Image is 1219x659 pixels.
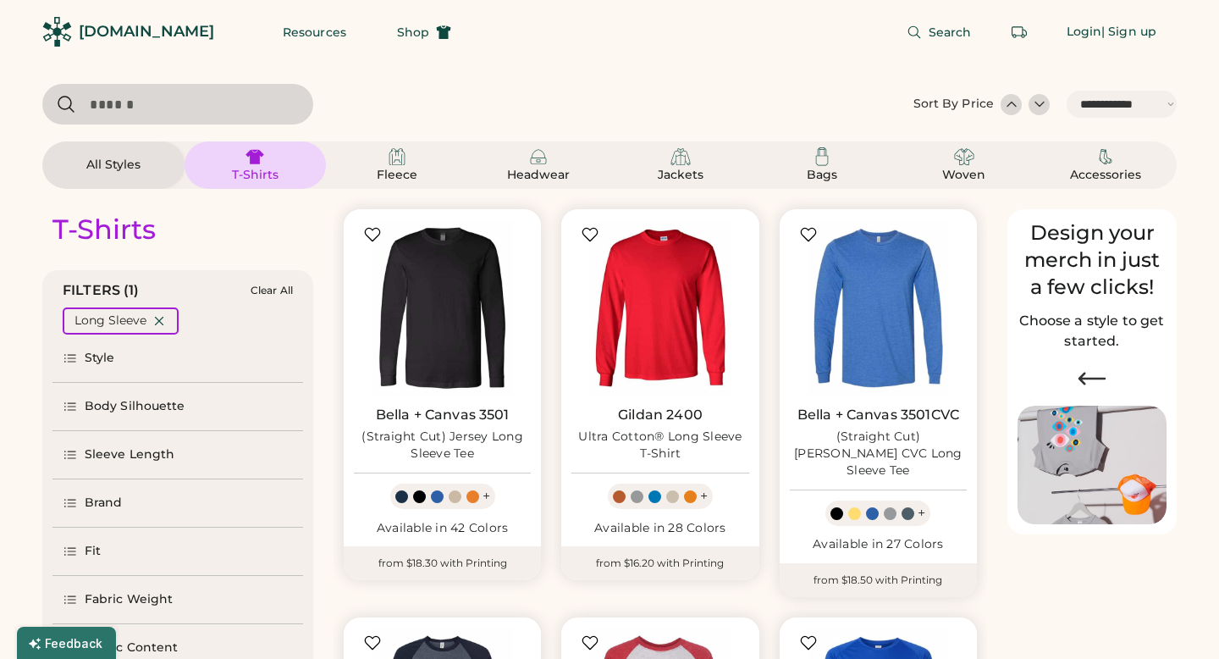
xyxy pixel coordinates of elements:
[85,495,123,512] div: Brand
[354,429,531,462] div: (Straight Cut) Jersey Long Sleeve Tee
[1095,147,1116,167] img: Accessories Icon
[75,157,152,174] div: All Styles
[618,407,703,424] a: Gildan 2400
[790,219,967,396] img: BELLA + CANVAS 3501CVC (Straight Cut) Heather CVC Long Sleeve Tee
[1067,24,1102,41] div: Login
[85,543,101,560] div: Fit
[1018,219,1167,301] div: Design your merch in just a few clicks!
[85,640,178,656] div: Fabric Content
[262,15,367,49] button: Resources
[643,167,719,184] div: Jackets
[74,313,146,329] div: Long Sleeve
[571,219,748,396] img: Gildan 2400 Ultra Cotton® Long Sleeve T-Shirt
[929,26,972,38] span: Search
[812,147,832,167] img: Bags Icon
[63,280,140,301] div: FILTERS (1)
[387,147,407,167] img: Fleece Icon
[354,520,531,537] div: Available in 42 Colors
[483,487,490,506] div: +
[85,591,173,608] div: Fabric Weight
[85,446,174,463] div: Sleeve Length
[344,546,541,580] div: from $18.30 with Printing
[1002,15,1036,49] button: Retrieve an order
[561,546,758,580] div: from $16.20 with Printing
[780,563,977,597] div: from $18.50 with Printing
[52,213,156,246] div: T-Shirts
[954,147,974,167] img: Woven Icon
[79,21,214,42] div: [DOMAIN_NAME]
[797,407,959,424] a: Bella + Canvas 3501CVC
[571,520,748,537] div: Available in 28 Colors
[1018,311,1167,352] h2: Choose a style to get started.
[886,15,992,49] button: Search
[918,504,925,523] div: +
[359,167,435,184] div: Fleece
[784,167,860,184] div: Bags
[1067,167,1144,184] div: Accessories
[354,219,531,396] img: BELLA + CANVAS 3501 (Straight Cut) Jersey Long Sleeve Tee
[1101,24,1156,41] div: | Sign up
[790,429,967,479] div: (Straight Cut) [PERSON_NAME] CVC Long Sleeve Tee
[1018,406,1167,525] img: Image of Lisa Congdon Eye Print on T-Shirt and Hat
[85,398,185,415] div: Body Silhouette
[1139,583,1211,656] iframe: Front Chat
[700,487,708,506] div: +
[670,147,691,167] img: Jackets Icon
[217,167,293,184] div: T-Shirts
[377,15,472,49] button: Shop
[245,147,265,167] img: T-Shirts Icon
[42,17,72,47] img: Rendered Logo - Screens
[85,350,115,367] div: Style
[790,536,967,553] div: Available in 27 Colors
[913,96,994,113] div: Sort By Price
[500,167,576,184] div: Headwear
[376,407,510,424] a: Bella + Canvas 3501
[926,167,1002,184] div: Woven
[251,285,293,296] div: Clear All
[528,147,549,167] img: Headwear Icon
[397,26,429,38] span: Shop
[571,429,748,462] div: Ultra Cotton® Long Sleeve T-Shirt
